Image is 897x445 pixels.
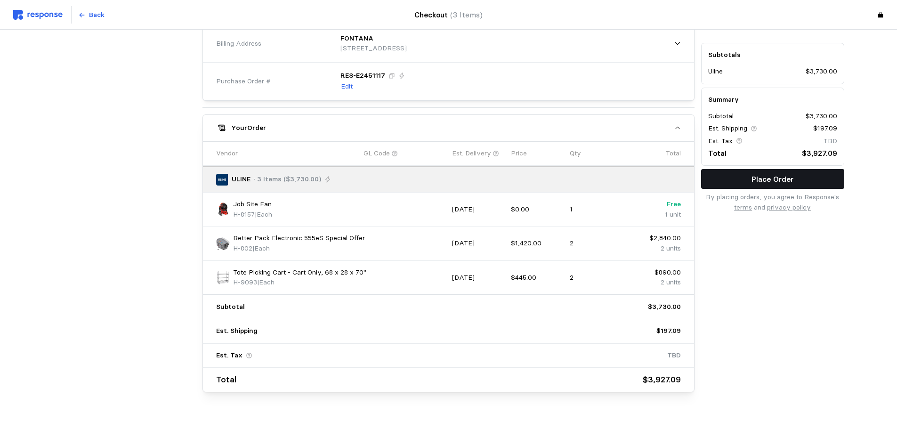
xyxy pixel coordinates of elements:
p: $3,730.00 [648,302,681,312]
p: Place Order [752,173,793,185]
h4: Checkout [414,9,483,21]
span: H-802 [233,244,252,252]
a: terms [734,203,752,211]
span: Billing Address [216,39,261,49]
p: $197.09 [813,124,837,134]
p: ULINE [232,174,251,185]
p: FONTANA [340,33,373,44]
p: $890.00 [629,267,681,278]
p: Total [216,373,236,387]
img: H-9093 [216,271,230,284]
span: | Each [255,210,272,218]
p: $3,927.09 [802,147,837,159]
img: H-802_txt_USEng [216,237,230,251]
button: Back [73,6,110,24]
p: [DATE] [452,204,504,215]
p: Qty [570,148,581,159]
span: H-8157 [233,210,255,218]
button: Edit [340,81,353,92]
p: 1 unit [629,210,681,220]
p: $445.00 [511,273,563,283]
span: | Each [257,278,275,286]
p: TBD [824,136,837,146]
p: Total [666,148,681,159]
p: $3,730.00 [806,111,837,121]
span: Purchase Order # [216,76,271,87]
button: Place Order [701,169,844,189]
p: Total [708,147,727,159]
p: Edit [341,81,353,92]
h5: Your Order [231,123,266,133]
p: $3,730.00 [806,67,837,77]
p: Back [89,10,105,20]
p: $197.09 [656,326,681,336]
div: YourOrder [203,141,694,392]
p: Job Site Fan [233,199,272,210]
img: H-8157 [216,202,230,216]
p: $2,840.00 [629,233,681,243]
p: 2 [570,273,622,283]
p: RES-E2451117 [340,71,385,81]
p: Subtotal [708,111,734,121]
p: $3,927.09 [643,373,681,387]
p: Est. Shipping [216,326,258,336]
img: svg%3e [13,10,63,20]
p: Est. Tax [708,136,733,146]
p: Tote Picking Cart - Cart Only, 68 x 28 x 70" [233,267,366,278]
h5: Summary [708,95,837,105]
p: 1 [570,204,622,215]
p: Better Pack Electronic 555eS Special Offer [233,233,365,243]
p: 2 units [629,277,681,288]
p: 2 units [629,243,681,254]
span: (3 Items) [450,10,483,19]
span: | Each [252,244,270,252]
a: privacy policy [767,203,811,211]
p: [DATE] [452,273,504,283]
span: H-9093 [233,278,257,286]
p: TBD [667,350,681,361]
p: 2 [570,238,622,249]
p: GL Code [364,148,390,159]
p: Uline [708,67,723,77]
p: Vendor [216,148,238,159]
p: $0.00 [511,204,563,215]
p: Est. Tax [216,350,242,361]
h5: Subtotals [708,50,837,60]
p: · 3 Items ($3,730.00) [254,174,321,185]
button: YourOrder [203,115,694,141]
p: Price [511,148,527,159]
p: Est. Shipping [708,124,747,134]
p: [DATE] [452,238,504,249]
p: $1,420.00 [511,238,563,249]
p: By placing orders, you agree to Response's and [701,192,844,212]
p: [STREET_ADDRESS] [340,43,407,54]
p: Subtotal [216,302,245,312]
p: Est. Delivery [452,148,491,159]
p: Free [629,199,681,210]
